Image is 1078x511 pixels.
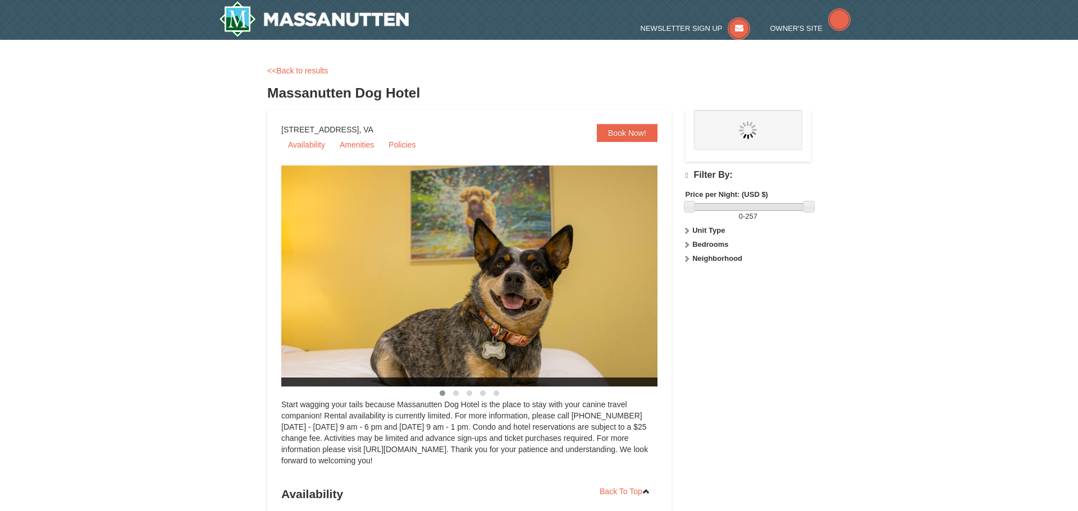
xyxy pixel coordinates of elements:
a: <<Back to results [267,66,328,75]
h4: Filter By: [686,170,811,181]
a: Massanutten Resort [219,1,409,37]
img: wait.gif [739,121,757,139]
h3: Massanutten Dog Hotel [267,82,811,104]
a: Book Now! [597,124,657,142]
img: Massanutten Resort Logo [219,1,409,37]
a: Newsletter Sign Up [641,24,751,33]
h3: Availability [281,483,657,505]
label: - [686,211,811,222]
strong: Unit Type [692,226,725,234]
strong: Price per Night: (USD $) [686,190,768,199]
a: Availability [281,136,332,153]
a: Back To Top [592,483,657,500]
strong: Neighborhood [692,254,742,263]
a: Owner's Site [770,24,851,33]
img: 27428181-5-81c892a3.jpg [281,165,686,386]
span: 257 [745,212,757,220]
strong: Bedrooms [692,240,728,248]
span: Newsletter Sign Up [641,24,723,33]
span: Owner's Site [770,24,823,33]
div: Start wagging your tails because Massanutten Dog Hotel is the place to stay with your canine trav... [281,399,657,477]
a: Amenities [333,136,381,153]
span: 0 [739,212,743,220]
a: Policies [382,136,422,153]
